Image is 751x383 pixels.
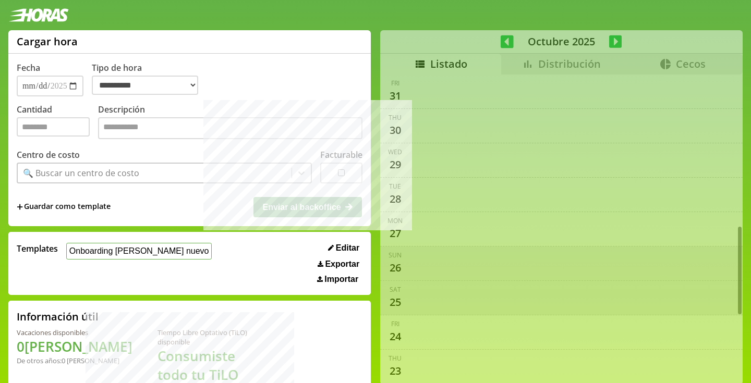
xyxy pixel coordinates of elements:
label: Centro de costo [17,149,80,160]
span: + [17,201,23,213]
button: Onboarding [PERSON_NAME] nuevo [66,243,212,259]
input: Cantidad [17,117,90,137]
span: +Guardar como template [17,201,111,213]
label: Descripción [98,104,362,142]
div: Tiempo Libre Optativo (TiLO) disponible [158,328,254,347]
h1: 0 [PERSON_NAME] [17,337,132,356]
textarea: Descripción [98,117,362,139]
label: Fecha [17,62,40,73]
div: Vacaciones disponibles [17,328,132,337]
label: Tipo de hora [92,62,207,96]
span: Editar [336,243,359,253]
span: Templates [17,243,58,254]
button: Exportar [314,259,362,269]
label: Cantidad [17,104,98,142]
img: logotipo [8,8,69,22]
span: Exportar [325,260,359,269]
span: Importar [324,275,358,284]
select: Tipo de hora [92,76,198,95]
div: 🔍 Buscar un centro de costo [23,167,139,179]
h2: Información útil [17,310,99,324]
label: Facturable [320,149,362,160]
div: De otros años: 0 [PERSON_NAME] [17,356,132,365]
button: Editar [325,243,362,253]
h1: Cargar hora [17,34,78,48]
